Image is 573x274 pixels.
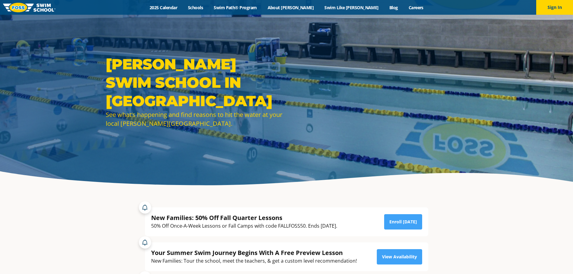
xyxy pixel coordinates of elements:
a: Blog [384,5,403,10]
a: Swim Path® Program [208,5,262,10]
div: New Families: 50% Off Fall Quarter Lessons [151,214,337,222]
a: Enroll [DATE] [384,214,422,230]
a: About [PERSON_NAME] [262,5,319,10]
div: 50% Off Once-A-Week Lessons or Fall Camps with code FALLFOSS50. Ends [DATE]. [151,222,337,230]
a: Schools [183,5,208,10]
a: View Availability [377,249,422,264]
div: See what’s happening and find reasons to hit the water at your local [PERSON_NAME][GEOGRAPHIC_DATA]. [106,110,284,128]
a: Swim Like [PERSON_NAME] [319,5,384,10]
img: FOSS Swim School Logo [3,3,55,12]
a: 2025 Calendar [144,5,183,10]
a: Careers [403,5,429,10]
div: New Families: Tour the school, meet the teachers, & get a custom level recommendation! [151,257,357,265]
div: Your Summer Swim Journey Begins With A Free Preview Lesson [151,249,357,257]
h1: [PERSON_NAME] Swim School in [GEOGRAPHIC_DATA] [106,55,284,110]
